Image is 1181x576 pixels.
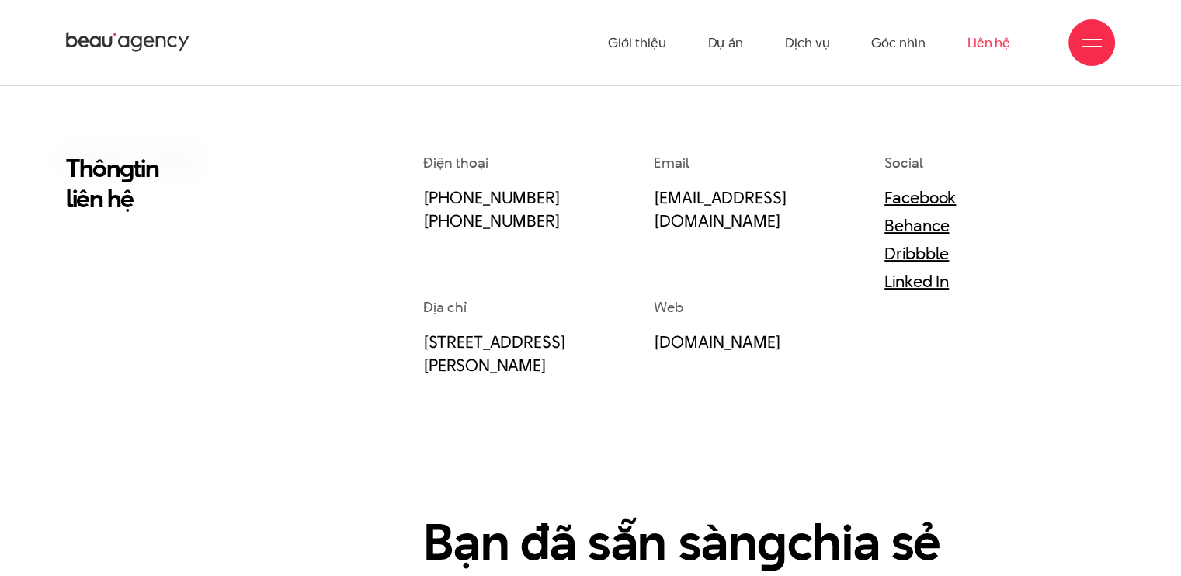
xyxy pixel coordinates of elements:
span: Email [654,153,689,172]
a: [EMAIL_ADDRESS][DOMAIN_NAME] [654,186,787,232]
a: [PHONE_NUMBER] [423,186,560,209]
h2: Thôn tin liên hệ [66,153,311,213]
a: [DOMAIN_NAME] [654,330,781,353]
span: Social [884,153,922,172]
span: Web [654,297,683,317]
en: g [120,151,134,186]
a: [STREET_ADDRESS][PERSON_NAME] [423,330,565,376]
a: Linked In [884,269,949,293]
a: [PHONE_NUMBER] [423,209,560,232]
span: Địa chỉ [423,297,466,317]
a: Behance [884,213,949,237]
span: Điện thoại [423,153,488,172]
a: Dribbble [884,241,949,265]
a: Facebook [884,186,956,209]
